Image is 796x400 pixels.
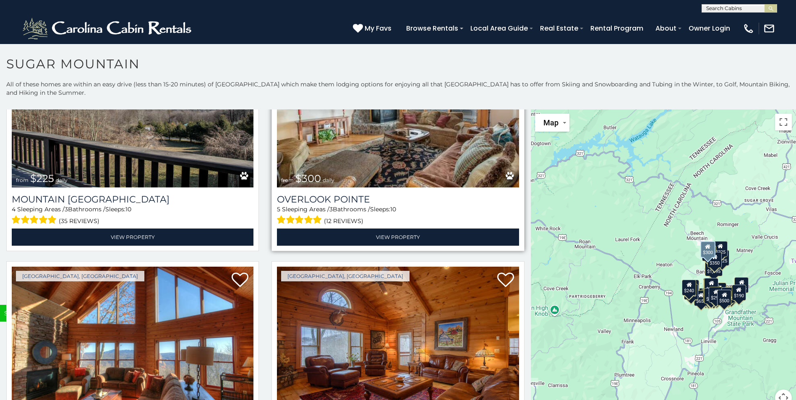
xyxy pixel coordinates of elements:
span: daily [56,177,68,183]
a: My Favs [353,23,394,34]
div: Sleeping Areas / Bathrooms / Sleeps: [277,205,519,226]
span: (12 reviews) [324,216,363,226]
img: mail-regular-white.png [763,23,775,34]
span: from [281,177,294,183]
span: 10 [125,205,131,213]
div: $1,095 [705,260,723,276]
a: View Property [12,229,253,246]
div: $175 [704,288,718,304]
div: $500 [717,290,731,306]
h3: Mountain Skye Lodge [12,194,253,205]
span: daily [323,177,334,183]
div: $350 [707,252,722,268]
a: Rental Program [586,21,647,36]
div: $190 [703,278,718,294]
a: Overlook Pointe [277,194,519,205]
span: 10 [390,205,396,213]
a: [GEOGRAPHIC_DATA], [GEOGRAPHIC_DATA] [16,271,144,281]
a: Local Area Guide [466,21,532,36]
div: $240 [682,280,696,296]
div: $175 [703,288,717,304]
div: $195 [721,287,736,303]
div: $225 [713,241,728,257]
div: $125 [715,250,729,266]
a: Owner Login [684,21,734,36]
div: $200 [712,283,726,299]
img: White-1-2.png [21,16,195,41]
span: 4 [12,205,16,213]
div: $375 [703,287,718,303]
span: $225 [30,172,54,184]
div: $155 [734,277,749,293]
a: Real Estate [536,21,582,36]
span: $300 [295,172,321,184]
span: 3 [329,205,333,213]
span: 3 [65,205,68,213]
span: 5 [277,205,280,213]
div: Sleeping Areas / Bathrooms / Sleeps: [12,205,253,226]
div: $650 [694,290,708,306]
span: My Favs [365,23,391,34]
a: Add to favorites [232,272,248,289]
span: (35 reviews) [59,216,99,226]
a: About [651,21,681,36]
img: phone-regular-white.png [743,23,754,34]
a: Add to favorites [497,272,514,289]
a: Browse Rentals [402,21,462,36]
a: Mountain [GEOGRAPHIC_DATA] [12,194,253,205]
button: Toggle fullscreen view [775,114,792,130]
span: Map [543,118,559,127]
div: $190 [732,285,746,301]
div: $355 [684,284,698,300]
a: View Property [277,229,519,246]
div: $265 [704,278,718,294]
span: from [16,177,29,183]
div: $290 [709,287,723,303]
button: Change map style [535,114,569,132]
a: [GEOGRAPHIC_DATA], [GEOGRAPHIC_DATA] [281,271,410,281]
div: $300 [700,241,715,258]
